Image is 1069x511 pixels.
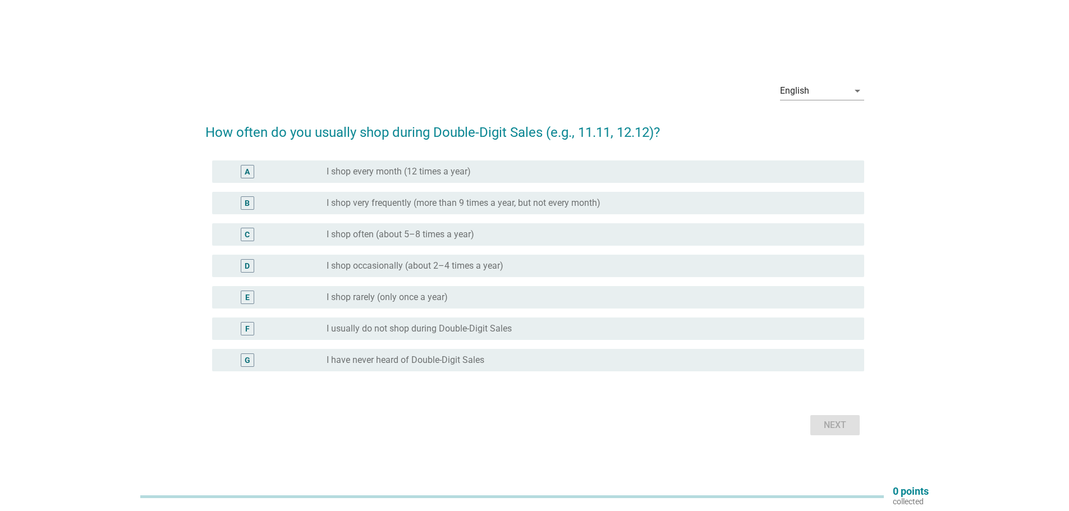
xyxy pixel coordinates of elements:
[245,291,250,303] div: E
[327,197,600,209] label: I shop very frequently (more than 9 times a year, but not every month)
[245,323,250,334] div: F
[893,486,929,496] p: 0 points
[245,260,250,271] div: D
[327,292,448,303] label: I shop rarely (only once a year)
[893,496,929,507] p: collected
[327,355,484,366] label: I have never heard of Double-Digit Sales
[245,197,250,209] div: B
[327,323,512,334] label: I usually do not shop during Double-Digit Sales
[245,354,250,366] div: G
[245,228,250,240] div: C
[327,260,503,271] label: I shop occasionally (about 2–4 times a year)
[780,86,809,96] div: English
[327,229,474,240] label: I shop often (about 5–8 times a year)
[851,84,864,98] i: arrow_drop_down
[327,166,471,177] label: I shop every month (12 times a year)
[205,111,864,142] h2: How often do you usually shop during Double-Digit Sales (e.g., 11.11, 12.12)?
[245,165,250,177] div: A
